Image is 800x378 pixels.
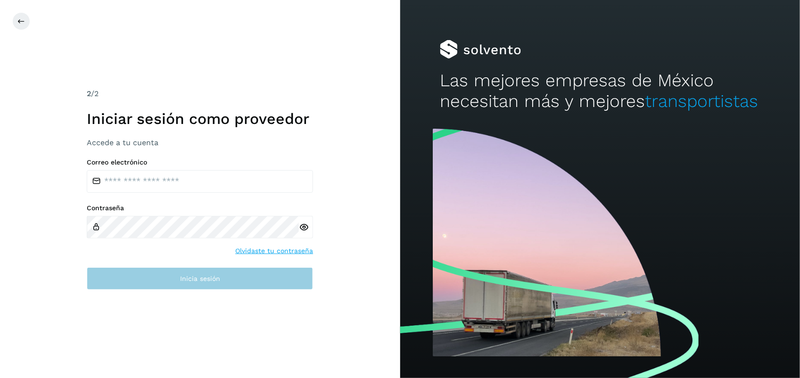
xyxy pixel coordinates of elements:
[87,204,313,212] label: Contraseña
[87,138,313,147] h3: Accede a tu cuenta
[440,70,760,112] h2: Las mejores empresas de México necesitan más y mejores
[235,246,313,256] a: Olvidaste tu contraseña
[645,91,758,111] span: transportistas
[180,275,220,282] span: Inicia sesión
[87,158,313,166] label: Correo electrónico
[87,89,91,98] span: 2
[87,88,313,99] div: /2
[87,267,313,290] button: Inicia sesión
[87,110,313,128] h1: Iniciar sesión como proveedor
